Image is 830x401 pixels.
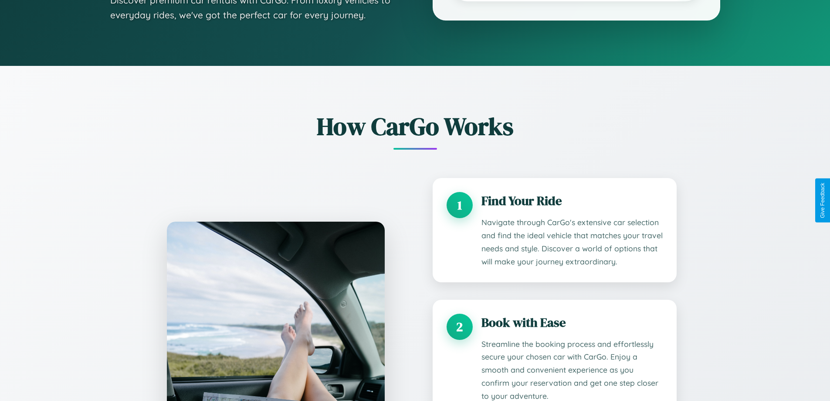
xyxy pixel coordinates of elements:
div: Give Feedback [820,183,826,218]
p: Navigate through CarGo's extensive car selection and find the ideal vehicle that matches your tra... [481,216,663,268]
h3: Book with Ease [481,314,663,331]
h3: Find Your Ride [481,192,663,209]
div: 2 [447,314,473,340]
div: 1 [447,192,473,218]
h2: How CarGo Works [154,110,677,143]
